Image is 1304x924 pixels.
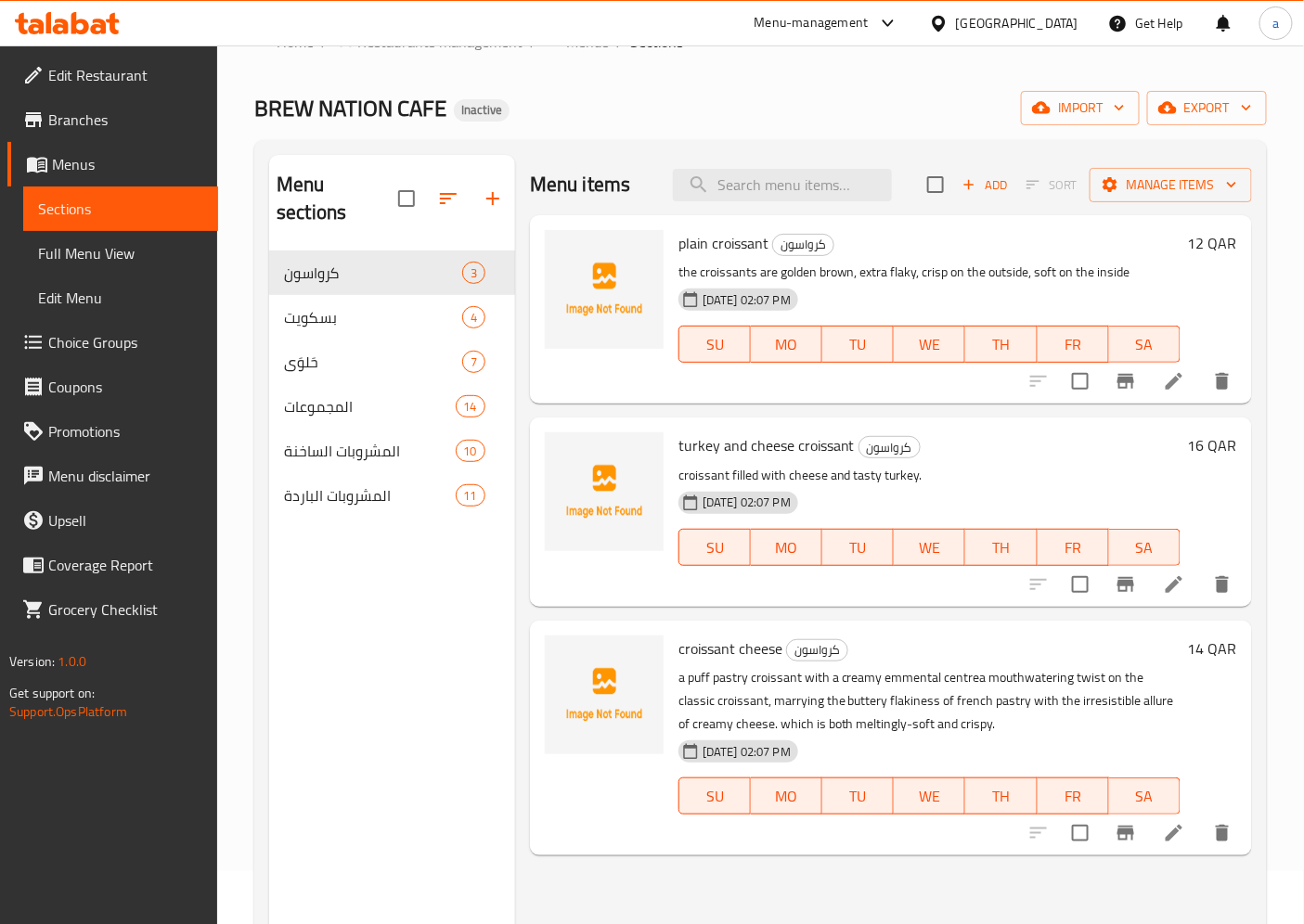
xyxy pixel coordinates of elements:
[616,31,623,53] li: /
[965,326,1037,363] button: TH
[7,498,218,543] a: Upsell
[284,262,462,284] span: كرواسون
[772,234,834,256] div: كرواسون
[284,306,462,328] div: بسكويت
[269,340,515,384] div: حَلوَى7
[48,376,203,398] span: Coupons
[678,326,751,363] button: SU
[1109,777,1181,815] button: SA
[530,171,631,199] h2: Menu items
[269,295,515,340] div: بسكويت4
[1272,13,1279,33] span: a
[335,30,523,54] a: Restaurants management
[23,231,218,276] a: Full Menu View
[695,743,798,761] span: [DATE] 02:07 PM
[463,309,484,327] span: 4
[894,777,965,815] button: WE
[269,429,515,473] div: المشروبات الساخنة10
[901,534,958,561] span: WE
[960,174,1010,196] span: Add
[687,783,743,810] span: SU
[254,31,314,53] a: Home
[830,534,886,561] span: TU
[1104,811,1148,855] button: Branch-specific-item
[1061,814,1100,853] span: Select to update
[48,598,203,621] span: Grocery Checklist
[454,102,510,118] span: Inactive
[687,331,743,358] span: SU
[7,53,218,97] a: Edit Restaurant
[38,198,203,220] span: Sections
[457,487,484,505] span: 11
[7,97,218,142] a: Branches
[1038,326,1109,363] button: FR
[48,465,203,487] span: Menu disclaimer
[1104,173,1237,197] span: Manage items
[545,432,664,551] img: turkey and cheese croissant
[1200,562,1245,607] button: delete
[1090,168,1252,202] button: Manage items
[822,529,894,566] button: TU
[1147,91,1267,125] button: export
[678,464,1181,487] p: croissant filled with cheese and tasty turkey.
[456,484,485,507] div: items
[1014,171,1090,199] span: Select section first
[773,234,833,255] span: كرواسون
[463,264,484,282] span: 3
[357,31,523,53] span: Restaurants management
[284,484,455,507] span: المشروبات الباردة
[7,587,218,632] a: Grocery Checklist
[695,494,798,511] span: [DATE] 02:07 PM
[673,169,892,201] input: search
[284,351,462,373] span: حَلوَى
[284,395,455,417] span: المجموعات
[7,142,218,186] a: Menus
[758,783,815,810] span: MO
[1163,822,1185,844] a: Edit menu item
[23,276,218,320] a: Edit Menu
[751,529,822,566] button: MO
[1162,96,1252,120] span: export
[269,250,515,295] div: كرواسون3
[751,777,822,815] button: MO
[457,443,484,460] span: 10
[1038,529,1109,566] button: FR
[462,262,485,284] div: items
[9,699,127,724] a: Support.OpsPlatform
[901,783,958,810] span: WE
[463,353,484,371] span: 7
[462,351,485,373] div: items
[269,473,515,518] div: المشروبات الباردة11
[457,398,484,416] span: 14
[269,243,515,525] nav: Menu sections
[955,171,1014,199] span: Add item
[758,534,815,561] span: MO
[7,320,218,365] a: Choice Groups
[822,326,894,363] button: TU
[545,230,664,349] img: plain croissant
[1036,96,1125,120] span: import
[277,171,398,226] h2: Menu sections
[284,440,455,462] span: المشروبات الساخنة
[1109,529,1181,566] button: SA
[1104,359,1148,404] button: Branch-specific-item
[387,179,426,218] span: Select all sections
[545,635,664,754] img: croissant cheese
[48,509,203,532] span: Upsell
[48,554,203,576] span: Coverage Report
[1163,573,1185,596] a: Edit menu item
[462,306,485,328] div: items
[786,639,848,661] div: كرواسون
[901,331,958,358] span: WE
[544,30,609,54] a: Menus
[894,529,965,566] button: WE
[1200,359,1245,404] button: delete
[1061,362,1100,401] span: Select to update
[678,529,751,566] button: SU
[23,186,218,231] a: Sections
[695,291,798,309] span: [DATE] 02:07 PM
[1109,326,1181,363] button: SA
[758,331,815,358] span: MO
